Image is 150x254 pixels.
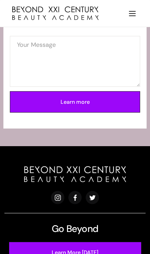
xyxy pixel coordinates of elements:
img: beyond beauty logo [24,166,126,182]
h3: Go Beyond [52,222,99,235]
a: home [9,6,110,20]
img: beyond logo [12,6,99,20]
input: Learn more [10,91,140,113]
div: menu [123,4,141,22]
